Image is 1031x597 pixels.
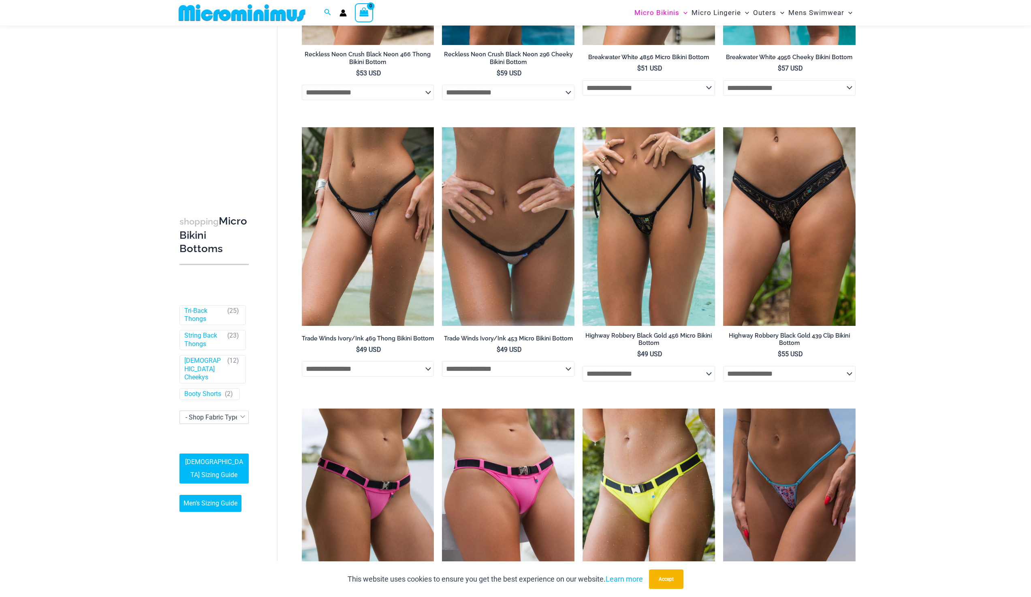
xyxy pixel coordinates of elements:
a: Mens SwimwearMenu ToggleMenu Toggle [786,2,854,23]
h2: Reckless Neon Crush Black Neon 296 Cheeky Bikini Bottom [442,51,574,66]
a: Learn more [606,575,643,583]
a: Breakwater White 4956 Cheeky Bikini Bottom [723,53,856,64]
span: Menu Toggle [844,2,852,23]
img: MM SHOP LOGO FLAT [175,4,309,22]
a: String Back Thongs [184,332,224,349]
bdi: 49 USD [356,346,381,353]
bdi: 57 USD [778,64,803,72]
a: Highway Robbery Black Gold 439 Clip Bikini Bottom [723,332,856,350]
span: Micro Lingerie [692,2,741,23]
span: - Shop Fabric Type [179,411,249,424]
bdi: 49 USD [637,350,662,358]
h2: Highway Robbery Black Gold 439 Clip Bikini Bottom [723,332,856,347]
nav: Site Navigation [631,1,856,24]
img: Highway Robbery Black Gold 456 Micro 01 [583,127,715,326]
span: $ [637,350,641,358]
h2: Breakwater White 4856 Micro Bikini Bottom [583,53,715,61]
a: Search icon link [324,8,331,18]
a: Trade Winds Ivory/Ink 453 Micro Bikini Bottom [442,335,574,345]
a: [DEMOGRAPHIC_DATA] Cheekys [184,357,224,382]
span: 2 [227,390,231,398]
a: Trade Winds Ivory/Ink 469 Thong Bikini Bottom [302,335,434,345]
span: $ [356,346,360,353]
h2: Trade Winds Ivory/Ink 469 Thong Bikini Bottom [302,335,434,342]
a: Trade Winds IvoryInk 469 Thong 01Trade Winds IvoryInk 317 Top 469 Thong 06Trade Winds IvoryInk 31... [302,127,434,326]
span: 12 [229,357,237,364]
a: Booty Shorts [184,390,221,399]
p: This website uses cookies to ensure you get the best experience on our website. [348,573,643,585]
span: $ [497,69,500,77]
a: Trade Winds IvoryInk 453 Micro 02Trade Winds IvoryInk 384 Top 453 Micro 06Trade Winds IvoryInk 38... [442,127,574,326]
img: Highway Robbery Black Gold 439 Clip Bottom 01 [723,127,856,326]
a: Men’s Sizing Guide [179,495,241,512]
a: Account icon link [339,9,347,17]
a: [DEMOGRAPHIC_DATA] Sizing Guide [179,454,249,484]
bdi: 59 USD [497,69,522,77]
span: 25 [229,307,237,315]
span: 23 [229,332,237,340]
span: Menu Toggle [679,2,687,23]
h2: Highway Robbery Black Gold 456 Micro Bikini Bottom [583,332,715,347]
button: Accept [649,569,683,589]
span: $ [778,64,781,72]
span: $ [637,64,641,72]
span: - Shop Fabric Type [186,414,239,422]
h2: Breakwater White 4956 Cheeky Bikini Bottom [723,53,856,61]
a: OutersMenu ToggleMenu Toggle [751,2,786,23]
h2: Reckless Neon Crush Black Neon 466 Thong Bikini Bottom [302,51,434,66]
span: ( ) [227,307,239,324]
a: Reckless Neon Crush Black Neon 466 Thong Bikini Bottom [302,51,434,69]
span: - Shop Fabric Type [180,411,248,424]
span: ( ) [227,357,239,382]
h3: Micro Bikini Bottoms [179,214,249,256]
bdi: 49 USD [497,346,522,353]
a: View Shopping Cart, empty [355,3,374,22]
span: Menu Toggle [741,2,749,23]
a: Micro BikinisMenu ToggleMenu Toggle [632,2,689,23]
span: ( ) [227,332,239,349]
a: Micro LingerieMenu ToggleMenu Toggle [689,2,751,23]
bdi: 53 USD [356,69,381,77]
a: Highway Robbery Black Gold 456 Micro Bikini Bottom [583,332,715,350]
span: shopping [179,216,219,227]
img: Trade Winds IvoryInk 469 Thong 01 [302,127,434,326]
iframe: TrustedSite Certified [179,27,252,189]
a: Tri-Back Thongs [184,307,224,324]
span: Micro Bikinis [634,2,679,23]
a: Breakwater White 4856 Micro Bikini Bottom [583,53,715,64]
span: $ [356,69,360,77]
a: Highway Robbery Black Gold 456 Micro 01Highway Robbery Black Gold 359 Clip Top 456 Micro 02Highwa... [583,127,715,326]
a: Highway Robbery Black Gold 439 Clip Bottom 01Highway Robbery Black Gold 439 Clip Bottom 02Highway... [723,127,856,326]
span: Outers [753,2,776,23]
span: $ [497,346,500,353]
h2: Trade Winds Ivory/Ink 453 Micro Bikini Bottom [442,335,574,342]
bdi: 55 USD [778,350,803,358]
a: Reckless Neon Crush Black Neon 296 Cheeky Bikini Bottom [442,51,574,69]
span: Mens Swimwear [788,2,844,23]
span: $ [778,350,781,358]
img: Trade Winds IvoryInk 453 Micro 02 [442,127,574,326]
span: Menu Toggle [776,2,784,23]
bdi: 51 USD [637,64,662,72]
span: ( ) [225,390,233,399]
